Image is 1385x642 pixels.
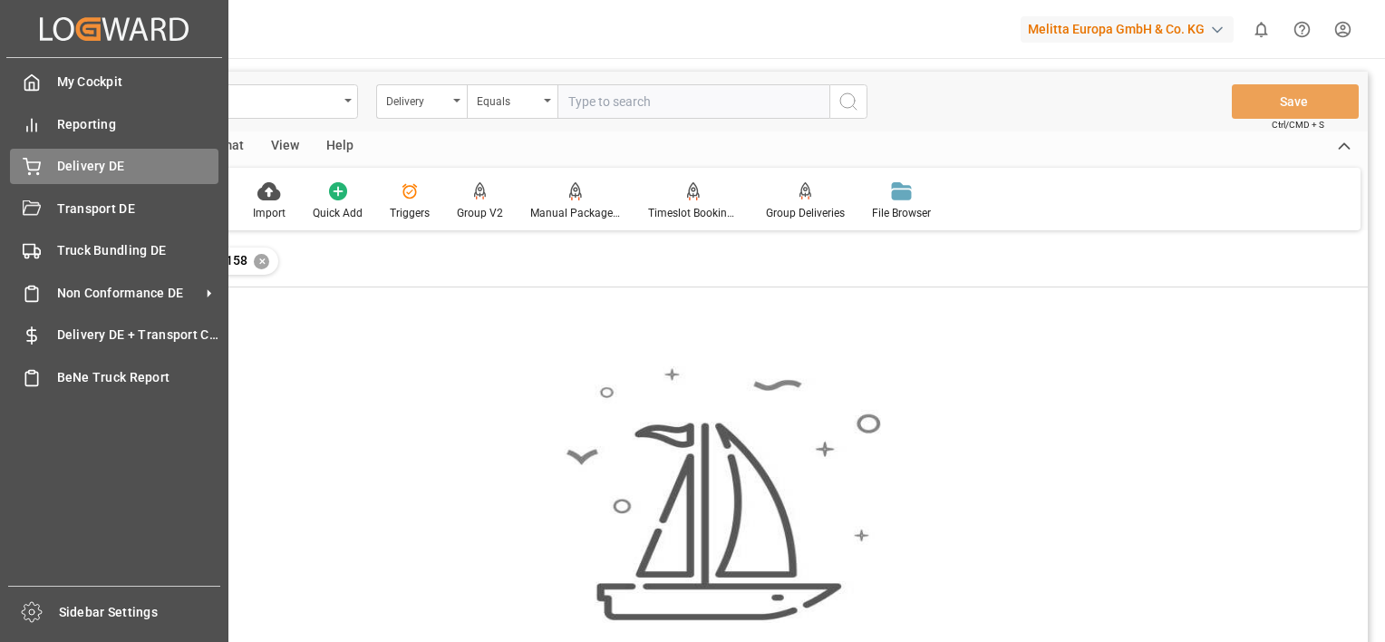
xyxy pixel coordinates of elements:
div: File Browser [872,205,931,221]
span: My Cockpit [57,73,219,92]
span: Sidebar Settings [59,603,221,622]
a: BeNe Truck Report [10,359,218,394]
span: BeNe Truck Report [57,368,219,387]
div: Timeslot Booking Report [648,205,739,221]
div: Equals [477,89,538,110]
div: Group Deliveries [766,205,845,221]
a: Delivery DE + Transport Cost [10,317,218,353]
div: Delivery [386,89,448,110]
span: Ctrl/CMD + S [1272,118,1324,131]
div: ✕ [254,254,269,269]
button: Save [1232,84,1359,119]
button: open menu [376,84,467,119]
div: Group V2 [457,205,503,221]
span: Truck Bundling DE [57,241,219,260]
div: Import [253,205,286,221]
span: Delivery DE [57,157,219,176]
div: Help [313,131,367,162]
a: Truck Bundling DE [10,233,218,268]
span: Reporting [57,115,219,134]
a: Reporting [10,106,218,141]
div: Triggers [390,205,430,221]
a: Transport DE [10,190,218,226]
span: Non Conformance DE [57,284,200,303]
span: Delivery DE + Transport Cost [57,326,219,345]
div: Manual Package TypeDetermination [530,205,621,221]
img: smooth_sailing.jpeg [564,366,881,623]
div: Quick Add [313,205,363,221]
div: View [257,131,313,162]
a: My Cockpit [10,64,218,100]
a: Delivery DE [10,149,218,184]
button: search button [829,84,867,119]
button: open menu [467,84,557,119]
input: Type to search [557,84,829,119]
span: Transport DE [57,199,219,219]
